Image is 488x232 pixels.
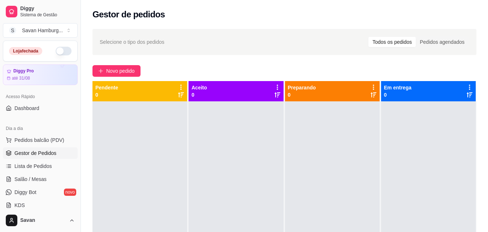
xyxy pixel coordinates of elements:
[191,91,207,98] p: 0
[3,186,78,198] a: Diggy Botnovo
[95,91,118,98] p: 0
[14,163,52,170] span: Lista de Pedidos
[22,27,63,34] div: Savan Hamburg ...
[3,102,78,114] a: Dashboard
[416,37,468,47] div: Pedidos agendados
[98,68,103,73] span: plus
[191,84,207,91] p: Aceito
[14,202,25,209] span: KDS
[3,212,78,229] button: Savan
[106,67,135,75] span: Novo pedido
[20,5,75,12] span: Diggy
[3,23,78,38] button: Select a team
[14,189,36,196] span: Diggy Bot
[368,37,416,47] div: Todos os pedidos
[3,123,78,134] div: Dia a dia
[14,136,64,144] span: Pedidos balcão (PDV)
[288,91,316,98] p: 0
[100,38,164,46] span: Selecione o tipo dos pedidos
[3,147,78,159] a: Gestor de Pedidos
[3,91,78,102] div: Acesso Rápido
[92,65,141,77] button: Novo pedido
[288,84,316,91] p: Preparando
[9,27,16,34] span: S
[14,149,56,157] span: Gestor de Pedidos
[20,12,75,18] span: Sistema de Gestão
[3,173,78,185] a: Salão / Mesas
[9,47,42,55] div: Loja fechada
[3,3,78,20] a: DiggySistema de Gestão
[3,199,78,211] a: KDS
[3,64,78,85] a: Diggy Proaté 31/08
[92,9,165,20] h2: Gestor de pedidos
[384,91,411,98] p: 0
[20,217,66,224] span: Savan
[12,75,30,81] article: até 31/08
[384,84,411,91] p: Em entrega
[14,105,39,112] span: Dashboard
[14,176,47,183] span: Salão / Mesas
[3,160,78,172] a: Lista de Pedidos
[3,134,78,146] button: Pedidos balcão (PDV)
[13,68,34,74] article: Diggy Pro
[56,47,72,55] button: Alterar Status
[95,84,118,91] p: Pendente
